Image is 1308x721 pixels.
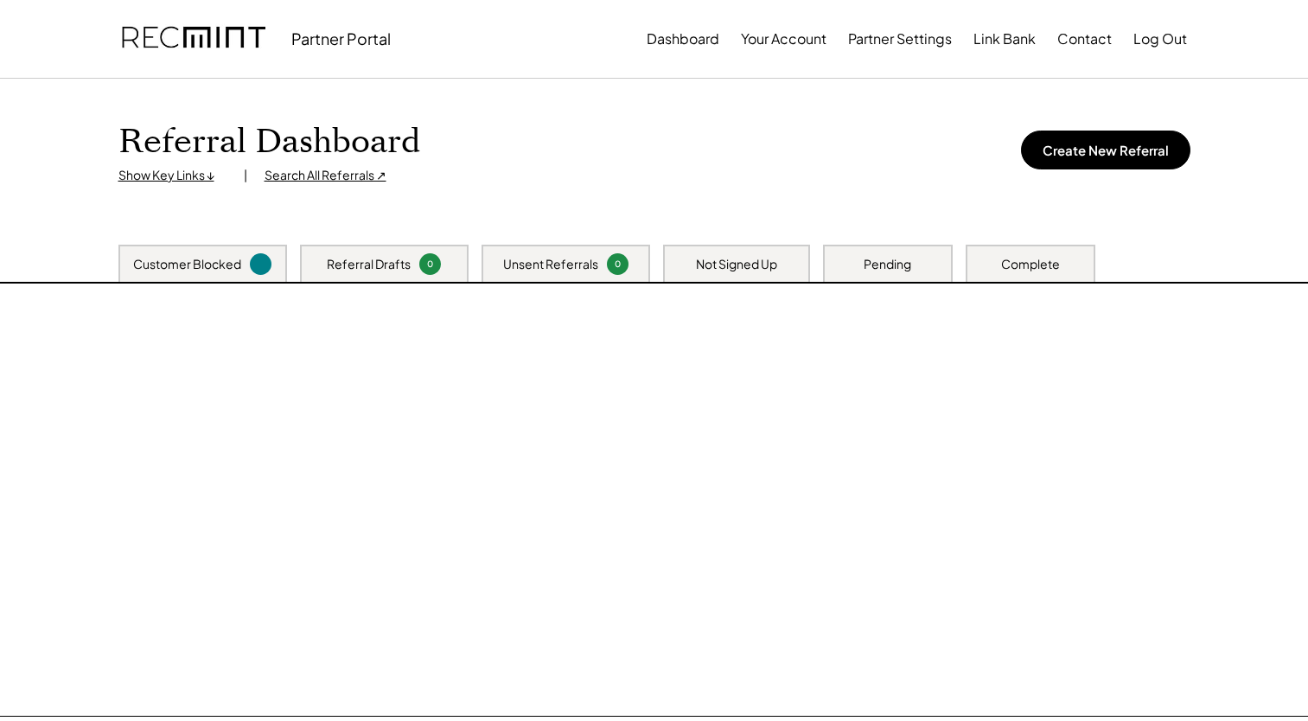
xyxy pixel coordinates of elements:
[973,22,1036,56] button: Link Bank
[244,167,247,184] div: |
[122,10,265,68] img: recmint-logotype%403x.png
[647,22,719,56] button: Dashboard
[265,167,386,184] div: Search All Referrals ↗
[848,22,952,56] button: Partner Settings
[291,29,391,48] div: Partner Portal
[133,256,241,273] div: Customer Blocked
[118,122,420,163] h1: Referral Dashboard
[1057,22,1112,56] button: Contact
[118,167,227,184] div: Show Key Links ↓
[1133,22,1187,56] button: Log Out
[609,258,626,271] div: 0
[1001,256,1060,273] div: Complete
[864,256,911,273] div: Pending
[503,256,598,273] div: Unsent Referrals
[1021,131,1190,169] button: Create New Referral
[741,22,826,56] button: Your Account
[696,256,777,273] div: Not Signed Up
[327,256,411,273] div: Referral Drafts
[422,258,438,271] div: 0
